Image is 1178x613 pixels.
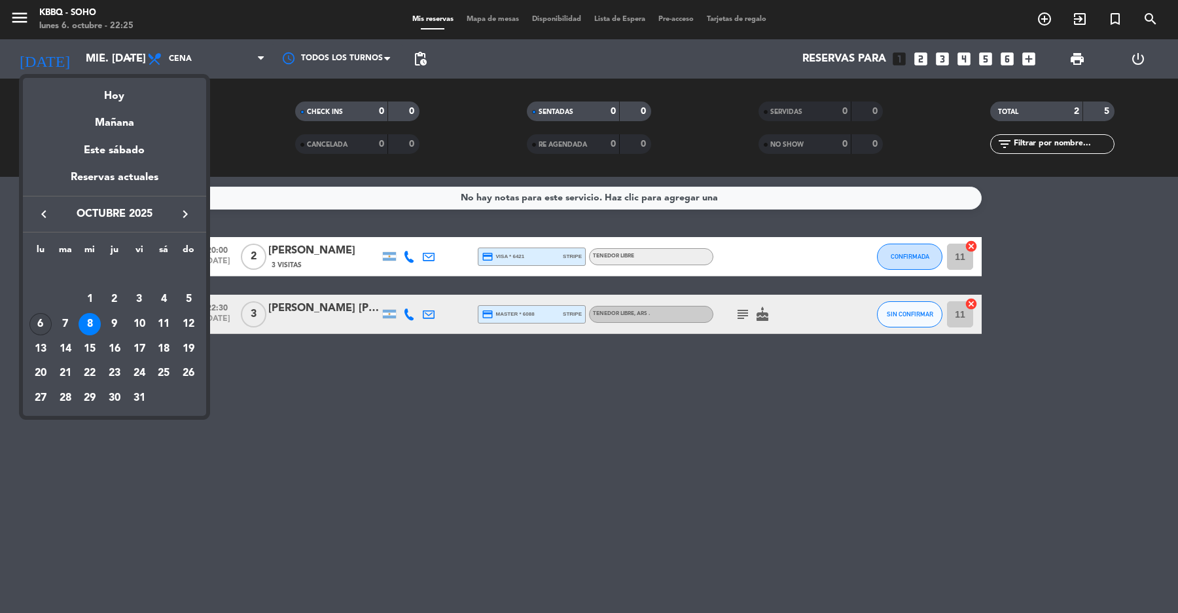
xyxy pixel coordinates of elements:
[152,242,177,263] th: sábado
[127,242,152,263] th: viernes
[103,338,126,360] div: 16
[152,362,175,384] div: 25
[28,263,201,288] td: OCT.
[102,312,127,337] td: 9 de octubre de 2025
[77,287,102,312] td: 1 de octubre de 2025
[79,288,101,310] div: 1
[128,313,151,335] div: 10
[177,362,200,384] div: 26
[29,362,52,384] div: 20
[28,386,53,411] td: 27 de octubre de 2025
[102,242,127,263] th: jueves
[79,387,101,409] div: 29
[53,312,78,337] td: 7 de octubre de 2025
[103,288,126,310] div: 2
[54,362,77,384] div: 21
[77,312,102,337] td: 8 de octubre de 2025
[127,362,152,386] td: 24 de octubre de 2025
[102,337,127,362] td: 16 de octubre de 2025
[128,387,151,409] div: 31
[23,105,206,132] div: Mañana
[79,362,101,384] div: 22
[128,362,151,384] div: 24
[77,386,102,411] td: 29 de octubre de 2025
[53,386,78,411] td: 28 de octubre de 2025
[128,288,151,310] div: 3
[54,387,77,409] div: 28
[103,362,126,384] div: 23
[23,132,206,169] div: Este sábado
[53,362,78,386] td: 21 de octubre de 2025
[102,362,127,386] td: 23 de octubre de 2025
[152,288,175,310] div: 4
[103,313,126,335] div: 9
[102,287,127,312] td: 2 de octubre de 2025
[177,313,200,335] div: 12
[152,338,175,360] div: 18
[152,337,177,362] td: 18 de octubre de 2025
[103,387,126,409] div: 30
[77,362,102,386] td: 22 de octubre de 2025
[177,338,200,360] div: 19
[36,206,52,222] i: keyboard_arrow_left
[176,312,201,337] td: 12 de octubre de 2025
[152,313,175,335] div: 11
[102,386,127,411] td: 30 de octubre de 2025
[53,242,78,263] th: martes
[173,206,197,223] button: keyboard_arrow_right
[177,288,200,310] div: 5
[28,312,53,337] td: 6 de octubre de 2025
[127,287,152,312] td: 3 de octubre de 2025
[127,337,152,362] td: 17 de octubre de 2025
[176,337,201,362] td: 19 de octubre de 2025
[53,337,78,362] td: 14 de octubre de 2025
[127,312,152,337] td: 10 de octubre de 2025
[152,312,177,337] td: 11 de octubre de 2025
[29,387,52,409] div: 27
[79,313,101,335] div: 8
[29,313,52,335] div: 6
[176,287,201,312] td: 5 de octubre de 2025
[77,242,102,263] th: miércoles
[28,337,53,362] td: 13 de octubre de 2025
[56,206,173,223] span: octubre 2025
[152,287,177,312] td: 4 de octubre de 2025
[176,362,201,386] td: 26 de octubre de 2025
[79,338,101,360] div: 15
[152,362,177,386] td: 25 de octubre de 2025
[29,338,52,360] div: 13
[23,78,206,105] div: Hoy
[177,206,193,222] i: keyboard_arrow_right
[32,206,56,223] button: keyboard_arrow_left
[77,337,102,362] td: 15 de octubre de 2025
[127,386,152,411] td: 31 de octubre de 2025
[54,313,77,335] div: 7
[23,169,206,196] div: Reservas actuales
[176,242,201,263] th: domingo
[28,242,53,263] th: lunes
[28,362,53,386] td: 20 de octubre de 2025
[54,338,77,360] div: 14
[128,338,151,360] div: 17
